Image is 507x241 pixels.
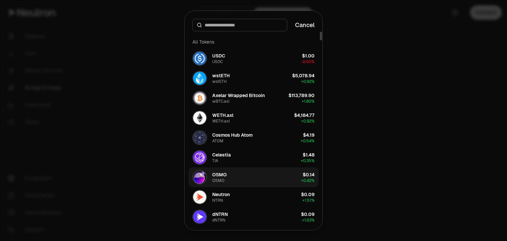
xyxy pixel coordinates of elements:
span: + 0.35% [301,158,315,163]
div: $1.00 [302,52,315,59]
div: All Tokens [188,35,319,49]
div: $0.09 [301,191,315,198]
span: + 0.42% [301,178,315,183]
button: WETH.axl LogoWETH.axlWETH.axl$4,184.77+0.92% [188,108,319,128]
div: wstETH [212,79,227,84]
div: $4,184.77 [294,112,315,119]
div: USDC [212,59,223,64]
button: wstETH LogowstETHwstETH$5,078.94+0.92% [188,68,319,88]
div: WETH.axl [212,119,230,124]
div: TIA [212,158,218,163]
div: $0.09 [301,211,315,218]
span: -0.00% [301,59,315,64]
div: dNTRN [212,218,225,223]
div: $4.19 [303,132,315,138]
div: OSMO [212,178,224,183]
img: TIA Logo [193,151,206,164]
div: USDC [212,52,225,59]
div: OSMO [212,171,227,178]
div: WETH.axl [212,112,233,119]
div: $0.14 [303,171,315,178]
div: Axelar Wrapped Bitcoin [212,92,265,99]
img: ATOM Logo [193,131,206,144]
button: NTRN LogoNeutronNTRN$0.09+1.51% [188,187,319,207]
div: Cosmos Hub Atom [212,132,253,138]
span: + 0.92% [301,79,315,84]
button: Cancel [295,20,315,30]
img: OSMO Logo [193,171,206,184]
div: NTRN [212,198,223,203]
button: dNTRN LogodNTRNdNTRN$0.09+1.63% [188,207,319,227]
div: Neutron [212,191,230,198]
button: USDC LogoUSDCUSDC$1.00-0.00% [188,49,319,68]
div: dNTRN [212,211,228,218]
button: TIA LogoCelestiaTIA$1.48+0.35% [188,148,319,167]
div: $113,789.90 [288,92,315,99]
span: + 0.92% [301,119,315,124]
div: $1.48 [303,152,315,158]
button: OSMO LogoOSMOOSMO$0.14+0.42% [188,167,319,187]
img: USDC Logo [193,52,206,65]
div: ATOM [212,138,223,144]
div: Celestia [212,152,231,158]
img: dNTRN Logo [193,210,206,224]
img: WETH.axl Logo [193,111,206,124]
div: wBTC.axl [212,99,229,104]
span: + 1.63% [302,218,315,223]
span: + 1.80% [302,99,315,104]
img: wstETH Logo [193,72,206,85]
div: $5,078.94 [292,72,315,79]
span: + 1.51% [302,198,315,203]
img: NTRN Logo [193,190,206,204]
img: wBTC.axl Logo [193,91,206,105]
button: wBTC.axl LogoAxelar Wrapped BitcoinwBTC.axl$113,789.90+1.80% [188,88,319,108]
button: ATOM LogoCosmos Hub AtomATOM$4.19+0.54% [188,128,319,148]
span: + 0.54% [301,138,315,144]
div: wstETH [212,72,230,79]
